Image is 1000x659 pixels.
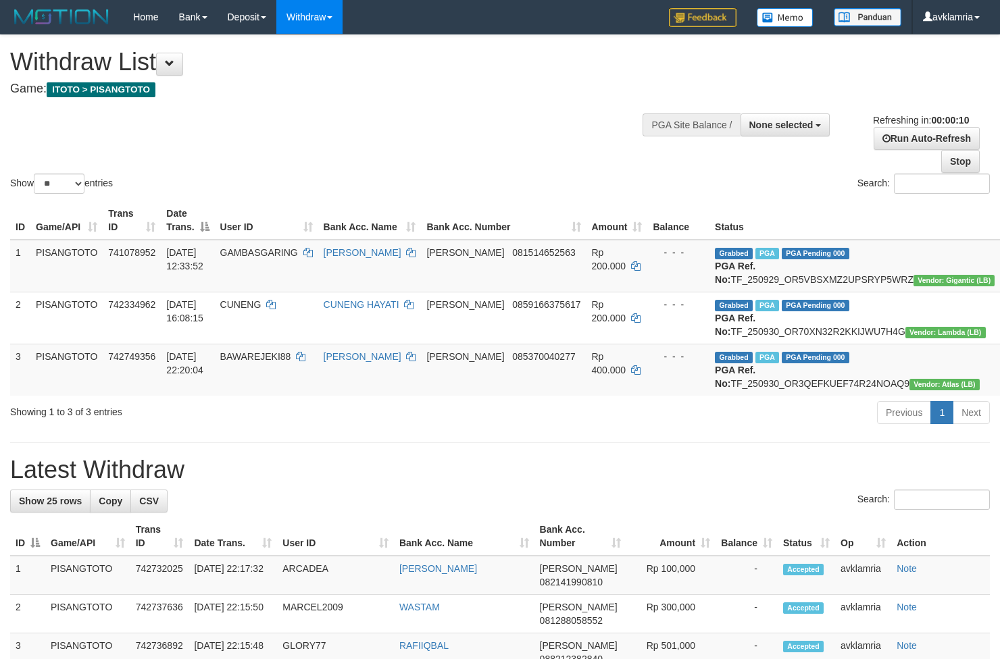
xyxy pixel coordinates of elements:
[220,351,291,362] span: BAWAREJEKI88
[905,327,986,338] span: Vendor URL: https://dashboard.q2checkout.com/secure
[930,401,953,424] a: 1
[189,556,277,595] td: [DATE] 22:17:32
[647,201,709,240] th: Balance
[189,595,277,633] td: [DATE] 22:15:50
[10,400,407,419] div: Showing 1 to 3 of 3 entries
[540,563,618,574] span: [PERSON_NAME]
[99,496,122,506] span: Copy
[897,563,917,574] a: Note
[30,344,103,396] td: PISANGTOTO
[108,351,155,362] span: 742749356
[931,115,969,126] strong: 00:00:10
[324,299,399,310] a: CUNENG HAYATI
[30,292,103,344] td: PISANGTOTO
[653,350,704,363] div: - - -
[426,299,504,310] span: [PERSON_NAME]
[749,120,814,130] span: None selected
[540,615,603,626] span: Copy 081288058552 to clipboard
[534,517,626,556] th: Bank Acc. Number: activate to sort column ascending
[277,595,394,633] td: MARCEL2009
[166,247,203,271] span: [DATE] 12:33:52
[220,299,261,310] span: CUNENG
[34,174,84,194] select: Showentries
[835,517,891,556] th: Op: activate to sort column ascending
[161,201,214,240] th: Date Trans.: activate to sort column descending
[318,201,422,240] th: Bank Acc. Name: activate to sort column ascending
[857,174,990,194] label: Search:
[30,240,103,292] td: PISANGTOTO
[715,313,755,337] b: PGA Ref. No:
[512,247,575,258] span: Copy 081514652563 to clipboard
[778,517,835,556] th: Status: activate to sort column ascending
[130,490,168,512] a: CSV
[897,602,917,612] a: Note
[709,201,1000,240] th: Status
[421,201,586,240] th: Bank Acc. Number: activate to sort column ascending
[909,379,980,390] span: Vendor URL: https://dashboard.q2checkout.com/secure
[277,556,394,595] td: ARCADEA
[426,247,504,258] span: [PERSON_NAME]
[130,595,189,633] td: 742737636
[592,299,626,323] span: Rp 200.000
[741,113,830,136] button: None selected
[783,602,824,614] span: Accepted
[757,8,814,27] img: Button%20Memo.svg
[834,8,901,26] img: panduan.png
[873,115,969,126] span: Refreshing in:
[709,344,1000,396] td: TF_250930_OR3QEFKUEF74R24NOAQ9
[512,351,575,362] span: Copy 085370040277 to clipboard
[626,595,716,633] td: Rp 300,000
[426,351,504,362] span: [PERSON_NAME]
[10,456,990,483] h1: Latest Withdraw
[716,517,778,556] th: Balance: activate to sort column ascending
[189,517,277,556] th: Date Trans.: activate to sort column ascending
[894,490,990,510] input: Search:
[877,401,931,424] a: Previous
[709,292,1000,344] td: TF_250930_OR70XN32R2KKIJWU7H4G
[592,351,626,375] span: Rp 400.000
[130,556,189,595] td: 742732025
[653,246,704,259] div: - - -
[755,300,779,311] span: Marked by avkdimas
[108,247,155,258] span: 741078952
[45,556,130,595] td: PISANGTOTO
[215,201,318,240] th: User ID: activate to sort column ascending
[755,352,779,363] span: Marked by avklamria
[47,82,155,97] span: ITOTO > PISANGTOTO
[835,595,891,633] td: avklamria
[715,261,755,285] b: PGA Ref. No:
[716,556,778,595] td: -
[10,49,653,76] h1: Withdraw List
[586,201,648,240] th: Amount: activate to sort column ascending
[540,577,603,587] span: Copy 082141990810 to clipboard
[90,490,131,512] a: Copy
[10,82,653,96] h4: Game:
[715,248,753,259] span: Grabbed
[715,352,753,363] span: Grabbed
[755,248,779,259] span: Marked by avkdimas
[653,298,704,311] div: - - -
[10,344,30,396] td: 3
[103,201,161,240] th: Trans ID: activate to sort column ascending
[10,240,30,292] td: 1
[894,174,990,194] input: Search:
[897,640,917,651] a: Note
[783,564,824,575] span: Accepted
[324,351,401,362] a: [PERSON_NAME]
[857,490,990,510] label: Search:
[130,517,189,556] th: Trans ID: activate to sort column ascending
[874,127,980,150] a: Run Auto-Refresh
[19,496,82,506] span: Show 25 rows
[324,247,401,258] a: [PERSON_NAME]
[166,299,203,323] span: [DATE] 16:08:15
[10,174,113,194] label: Show entries
[45,595,130,633] td: PISANGTOTO
[891,517,990,556] th: Action
[626,556,716,595] td: Rp 100,000
[10,595,45,633] td: 2
[669,8,736,27] img: Feedback.jpg
[139,496,159,506] span: CSV
[10,292,30,344] td: 2
[914,275,995,286] span: Vendor URL: https://dashboard.q2checkout.com/secure
[715,365,755,389] b: PGA Ref. No:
